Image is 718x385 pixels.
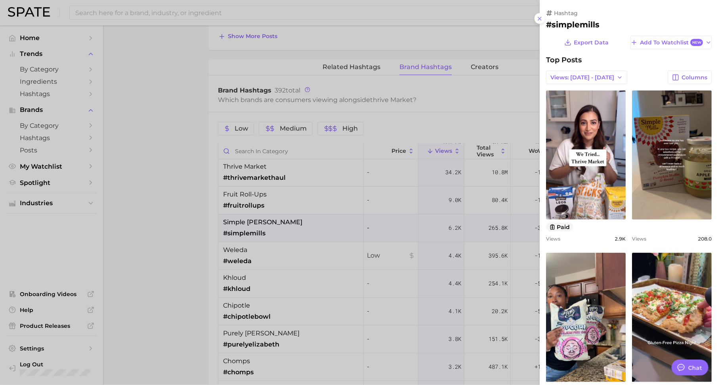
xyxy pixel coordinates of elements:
[630,36,712,49] button: Add to WatchlistNew
[668,71,712,84] button: Columns
[632,236,646,242] span: Views
[698,236,712,242] span: 208.0
[546,236,560,242] span: Views
[690,39,703,46] span: New
[546,56,582,64] span: Top Posts
[640,39,703,46] span: Add to Watchlist
[550,74,614,81] span: Views: [DATE] - [DATE]
[546,20,712,29] h2: #simplemills
[554,10,578,17] span: hashtag
[546,71,627,84] button: Views: [DATE] - [DATE]
[682,74,707,81] span: Columns
[615,236,626,242] span: 2.9k
[562,36,611,49] button: Export Data
[574,39,609,46] span: Export Data
[546,223,573,231] button: paid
